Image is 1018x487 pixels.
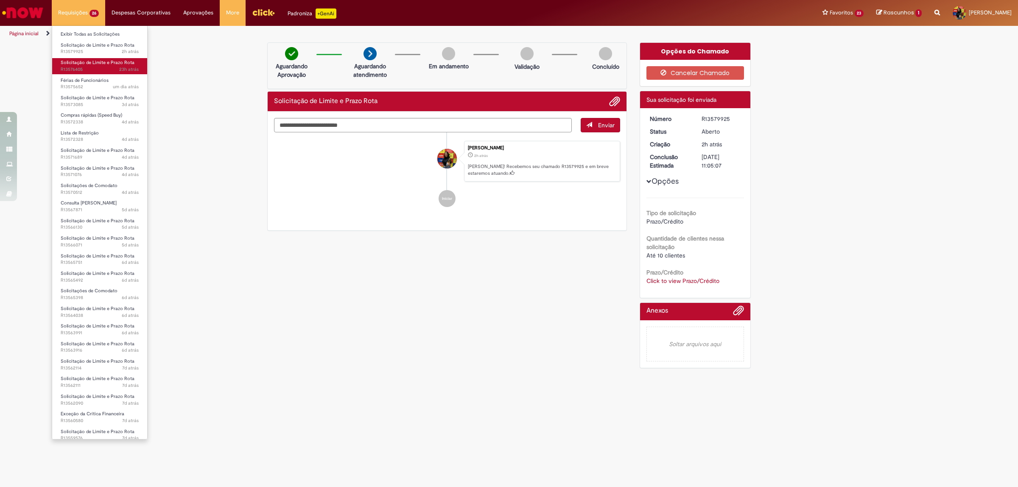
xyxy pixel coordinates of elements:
[646,252,685,259] span: Até 10 clientes
[643,115,696,123] dt: Número
[884,8,914,17] span: Rascunhos
[52,181,147,197] a: Aberto R13570512 : Solicitações de Comodato
[915,9,922,17] span: 1
[122,171,139,178] span: 4d atrás
[52,129,147,144] a: Aberto R13572328 : Lista de Restrição
[61,305,134,312] span: Solicitação de Limite e Prazo Rota
[122,294,139,301] span: 6d atrás
[183,8,213,17] span: Aprovações
[61,347,139,354] span: R13563916
[52,216,147,232] a: Aberto R13566130 : Solicitação de Limite e Prazo Rota
[122,312,139,319] span: 6d atrás
[61,48,139,55] span: R13579925
[474,153,488,158] span: 2h atrás
[733,305,744,320] button: Adicionar anexos
[442,47,455,60] img: img-circle-grey.png
[122,312,139,319] time: 24/09/2025 16:28:44
[122,259,139,266] time: 25/09/2025 10:28:15
[61,400,139,407] span: R13562090
[468,146,615,151] div: [PERSON_NAME]
[599,47,612,60] img: img-circle-grey.png
[61,95,134,101] span: Solicitação de Limite e Prazo Rota
[122,400,139,406] span: 7d atrás
[122,119,139,125] time: 26/09/2025 20:24:17
[122,224,139,230] time: 25/09/2025 11:26:21
[122,294,139,301] time: 25/09/2025 09:27:22
[61,84,139,90] span: R13575652
[61,207,139,213] span: R13567871
[52,339,147,355] a: Aberto R13563916 : Solicitação de Limite e Prazo Rota
[122,277,139,283] time: 25/09/2025 09:45:56
[61,189,139,196] span: R13570512
[364,47,377,60] img: arrow-next.png
[61,277,139,284] span: R13565492
[61,130,99,136] span: Lista de Restrição
[468,163,615,176] p: [PERSON_NAME]! Recebemos seu chamado R13579925 e em breve estaremos atuando.
[52,286,147,302] a: Aberto R13565398 : Solicitações de Comodato
[609,96,620,107] button: Adicionar anexos
[285,47,298,60] img: check-circle-green.png
[646,96,716,104] span: Sua solicitação foi enviada
[52,409,147,425] a: Aberto R13560580 : Exceção da Crítica Financeira
[274,132,620,216] ul: Histórico de tíquete
[122,277,139,283] span: 6d atrás
[58,8,88,17] span: Requisições
[9,30,39,37] a: Página inicial
[52,58,147,74] a: Aberto R13576405 : Solicitação de Limite e Prazo Rota
[61,259,139,266] span: R13565751
[646,277,719,285] a: Click to view Prazo/Crédito
[122,48,139,55] time: 30/09/2025 09:05:05
[122,347,139,353] time: 24/09/2025 16:12:31
[61,224,139,231] span: R13566130
[113,84,139,90] span: um dia atrás
[61,101,139,108] span: R13573085
[112,8,171,17] span: Despesas Corporativas
[61,165,134,171] span: Solicitação de Limite e Prazo Rota
[61,200,117,206] span: Consulta [PERSON_NAME]
[646,307,668,315] h2: Anexos
[288,8,336,19] div: Padroniza
[122,136,139,143] time: 26/09/2025 19:59:15
[122,242,139,248] span: 5d atrás
[61,428,134,435] span: Solicitação de Limite e Prazo Rota
[119,66,139,73] span: 23h atrás
[61,235,134,241] span: Solicitação de Limite e Prazo Rota
[1,4,45,21] img: ServiceNow
[61,312,139,319] span: R13564038
[6,26,672,42] ul: Trilhas de página
[252,6,275,19] img: click_logo_yellow_360x200.png
[122,189,139,196] time: 26/09/2025 12:59:41
[52,25,148,439] ul: Requisições
[61,42,134,48] span: Solicitação de Limite e Prazo Rota
[61,218,134,224] span: Solicitação de Limite e Prazo Rota
[855,10,864,17] span: 23
[61,77,109,84] span: Férias de Funcionários
[122,417,139,424] time: 23/09/2025 17:16:45
[515,62,540,71] p: Validação
[598,121,615,129] span: Enviar
[122,207,139,213] time: 25/09/2025 16:34:42
[702,140,741,148] div: 30/09/2025 09:05:03
[316,8,336,19] p: +GenAi
[122,48,139,55] span: 2h atrás
[122,101,139,108] time: 27/09/2025 13:38:09
[646,269,683,276] b: Prazo/Crédito
[122,242,139,248] time: 25/09/2025 11:16:31
[61,154,139,161] span: R13571689
[52,111,147,126] a: Aberto R13572338 : Compras rápidas (Speed Buy)
[271,62,312,79] p: Aguardando Aprovação
[61,112,122,118] span: Compras rápidas (Speed Buy)
[52,234,147,249] a: Aberto R13566071 : Solicitação de Limite e Prazo Rota
[52,357,147,372] a: Aberto R13562114 : Solicitação de Limite e Prazo Rota
[122,382,139,389] span: 7d atrás
[61,288,117,294] span: Solicitações de Comodato
[474,153,488,158] time: 30/09/2025 09:05:03
[61,341,134,347] span: Solicitação de Limite e Prazo Rota
[61,435,139,442] span: R13559576
[643,140,696,148] dt: Criação
[646,218,683,225] span: Prazo/Crédito
[61,323,134,329] span: Solicitação de Limite e Prazo Rota
[61,365,139,372] span: R13562114
[122,154,139,160] time: 26/09/2025 16:39:14
[61,119,139,126] span: R13572338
